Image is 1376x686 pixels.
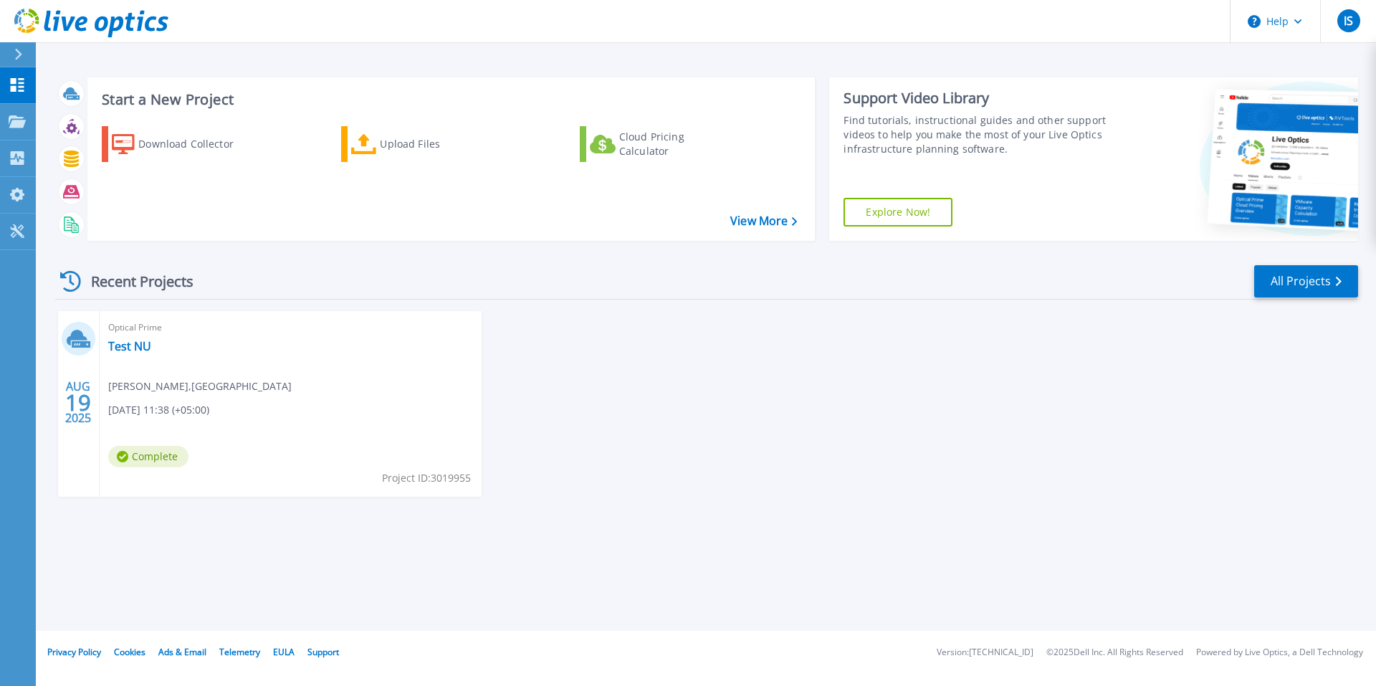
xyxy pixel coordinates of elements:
[382,470,471,486] span: Project ID: 3019955
[102,126,262,162] a: Download Collector
[219,646,260,658] a: Telemetry
[844,89,1113,108] div: Support Video Library
[730,214,797,228] a: View More
[158,646,206,658] a: Ads & Email
[1046,648,1183,657] li: © 2025 Dell Inc. All Rights Reserved
[65,396,91,409] span: 19
[138,130,253,158] div: Download Collector
[1196,648,1363,657] li: Powered by Live Optics, a Dell Technology
[273,646,295,658] a: EULA
[108,320,473,335] span: Optical Prime
[108,402,209,418] span: [DATE] 11:38 (+05:00)
[844,198,952,227] a: Explore Now!
[108,446,188,467] span: Complete
[55,264,213,299] div: Recent Projects
[844,113,1113,156] div: Find tutorials, instructional guides and other support videos to help you make the most of your L...
[937,648,1033,657] li: Version: [TECHNICAL_ID]
[307,646,339,658] a: Support
[380,130,494,158] div: Upload Files
[341,126,501,162] a: Upload Files
[47,646,101,658] a: Privacy Policy
[1344,15,1353,27] span: IS
[114,646,145,658] a: Cookies
[108,339,151,353] a: Test NU
[1254,265,1358,297] a: All Projects
[580,126,740,162] a: Cloud Pricing Calculator
[64,376,92,429] div: AUG 2025
[108,378,292,394] span: [PERSON_NAME] , [GEOGRAPHIC_DATA]
[619,130,734,158] div: Cloud Pricing Calculator
[102,92,797,108] h3: Start a New Project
